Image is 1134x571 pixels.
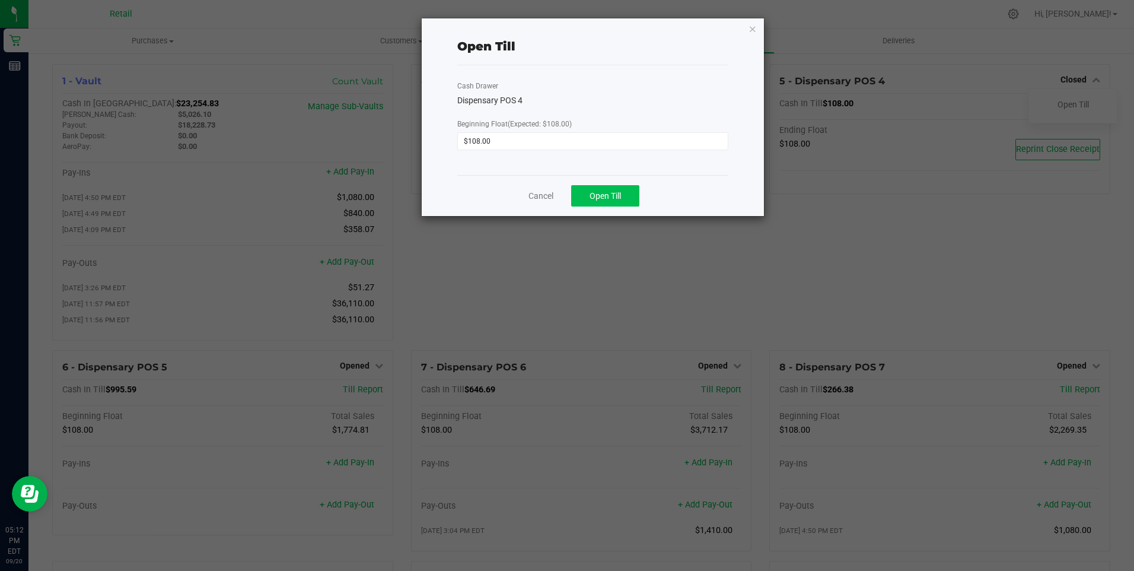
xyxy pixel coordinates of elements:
span: (Expected: $108.00) [508,120,572,128]
div: Dispensary POS 4 [457,94,728,107]
div: Open Till [457,37,515,55]
iframe: Resource center [12,476,47,512]
span: Open Till [590,191,621,201]
button: Open Till [571,185,639,207]
label: Cash Drawer [457,81,498,91]
a: Cancel [528,190,553,202]
span: Beginning Float [457,120,572,128]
